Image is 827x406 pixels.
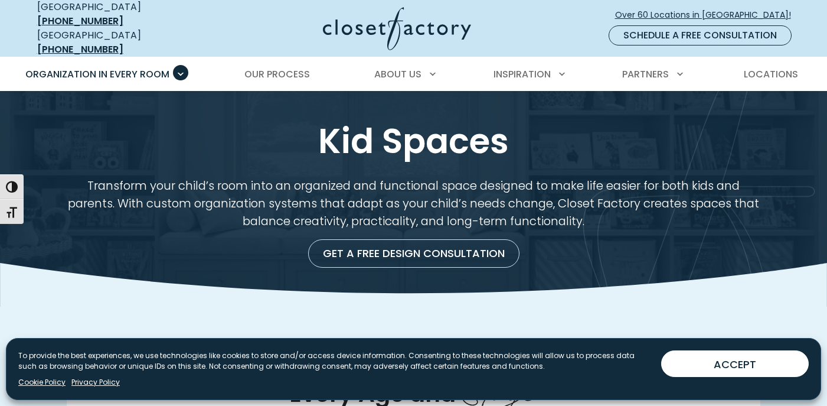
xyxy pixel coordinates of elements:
[609,25,792,46] a: Schedule a Free Consultation
[67,177,760,230] p: Transform your child’s room into an organized and functional space designed to make life easier f...
[18,350,652,372] p: To provide the best experiences, we use technologies like cookies to store and/or access device i...
[18,377,66,388] a: Cookie Policy
[37,28,208,57] div: [GEOGRAPHIC_DATA]
[661,350,809,377] button: ACCEPT
[614,5,801,25] a: Over 60 Locations in [GEOGRAPHIC_DATA]!
[35,119,793,163] h1: Kid Spaces
[622,67,669,81] span: Partners
[37,14,123,28] a: [PHONE_NUMBER]
[323,7,471,50] img: Closet Factory Logo
[244,67,310,81] span: Our Process
[25,67,169,81] span: Organization in Every Room
[308,239,519,268] a: Get a Free Design Consultation
[17,58,810,91] nav: Primary Menu
[71,377,120,388] a: Privacy Policy
[37,43,123,56] a: [PHONE_NUMBER]
[374,67,421,81] span: About Us
[744,67,798,81] span: Locations
[493,67,551,81] span: Inspiration
[615,9,800,21] span: Over 60 Locations in [GEOGRAPHIC_DATA]!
